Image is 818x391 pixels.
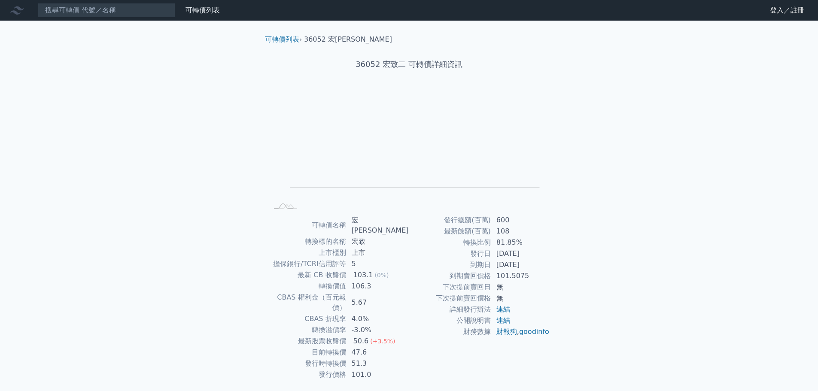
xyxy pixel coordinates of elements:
td: 最新 CB 收盤價 [268,270,347,281]
span: (+3.5%) [370,338,395,345]
td: 無 [491,293,550,304]
a: 可轉債列表 [265,35,299,43]
td: 101.5075 [491,270,550,282]
td: 到期賣回價格 [409,270,491,282]
div: 103.1 [352,270,375,280]
td: 47.6 [347,347,409,358]
td: 發行日 [409,248,491,259]
td: 發行時轉換價 [268,358,347,369]
td: 無 [491,282,550,293]
li: › [265,34,302,45]
td: CBAS 權利金（百元報價） [268,292,347,313]
td: 詳細發行辦法 [409,304,491,315]
td: 4.0% [347,313,409,324]
td: 5.67 [347,292,409,313]
td: 最新股票收盤價 [268,336,347,347]
td: 公開說明書 [409,315,491,326]
td: 600 [491,215,550,226]
td: 下次提前賣回價格 [409,293,491,304]
td: 宏[PERSON_NAME] [347,215,409,236]
a: 可轉債列表 [185,6,220,14]
td: 上市 [347,247,409,258]
td: 財務數據 [409,326,491,337]
a: goodinfo [519,327,549,336]
td: 轉換標的名稱 [268,236,347,247]
g: Chart [282,97,540,200]
td: [DATE] [491,248,550,259]
td: 擔保銀行/TCRI信用評等 [268,258,347,270]
td: 下次提前賣回日 [409,282,491,293]
a: 連結 [496,316,510,324]
input: 搜尋可轉債 代號／名稱 [38,3,175,18]
td: 轉換價值 [268,281,347,292]
td: 上市櫃別 [268,247,347,258]
td: 101.0 [347,369,409,380]
td: CBAS 折現率 [268,313,347,324]
a: 登入／註冊 [763,3,811,17]
td: 可轉債名稱 [268,215,347,236]
td: 5 [347,258,409,270]
td: 108 [491,226,550,237]
td: 51.3 [347,358,409,369]
td: 發行總額(百萬) [409,215,491,226]
h1: 36052 宏致二 可轉債詳細資訊 [258,58,560,70]
li: 36052 宏[PERSON_NAME] [304,34,392,45]
td: 發行價格 [268,369,347,380]
td: , [491,326,550,337]
td: 轉換比例 [409,237,491,248]
td: 到期日 [409,259,491,270]
td: 最新餘額(百萬) [409,226,491,237]
div: 50.6 [352,336,371,346]
td: [DATE] [491,259,550,270]
td: 轉換溢價率 [268,324,347,336]
td: 106.3 [347,281,409,292]
td: 81.85% [491,237,550,248]
td: 目前轉換價 [268,347,347,358]
td: 宏致 [347,236,409,247]
td: -3.0% [347,324,409,336]
a: 連結 [496,305,510,313]
a: 財報狗 [496,327,517,336]
span: (0%) [374,272,389,279]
